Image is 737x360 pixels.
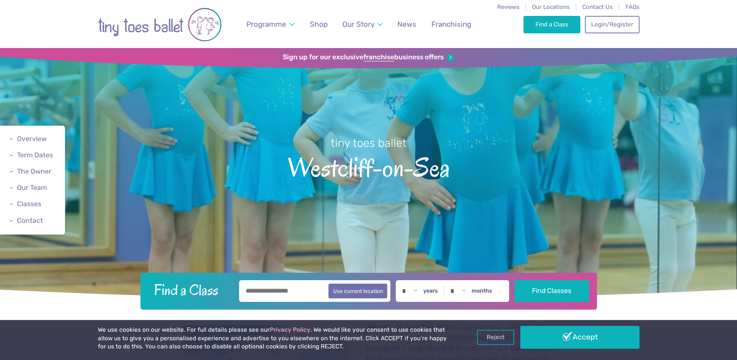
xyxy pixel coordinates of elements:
a: Classes [17,200,41,208]
a: Contact [17,217,43,224]
span: Our Story [342,20,374,29]
span: Westcliff-on-Sea [14,151,723,182]
a: The Owner [17,167,51,175]
a: Overview [17,135,47,143]
a: Reviews [497,3,520,10]
label: years [423,288,438,295]
a: FAQs [626,3,640,10]
span: Shop [310,20,328,29]
button: Use current location [328,284,388,298]
span: Franchising [431,20,471,29]
a: Contact Us [582,3,613,10]
a: Reject [477,330,514,344]
a: Our Story [339,15,386,33]
button: Find Classes [515,280,589,302]
span: Programme [246,20,286,29]
a: Our Team [17,184,47,191]
strong: franchise [363,53,394,62]
label: months [472,288,492,295]
a: Accept [520,326,640,348]
p: We use cookies on our website. For full details please see our . We would like your consent to us... [98,326,450,351]
img: tiny toes ballet [98,5,222,44]
a: Franchising [427,15,475,33]
a: Our Locations [532,3,570,10]
span: News [397,20,416,29]
a: Term Dates [17,151,53,159]
a: Shop [306,15,331,33]
a: Login/Register [585,16,639,33]
h2: Find a Class [148,280,234,300]
a: News [394,15,420,33]
a: Programme [243,15,298,33]
a: Sign up for our exclusivefranchisebusiness offers [283,53,454,62]
a: Privacy Policy [270,326,310,333]
a: Find a Class [523,16,580,33]
small: tiny toes ballet [331,136,407,150]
